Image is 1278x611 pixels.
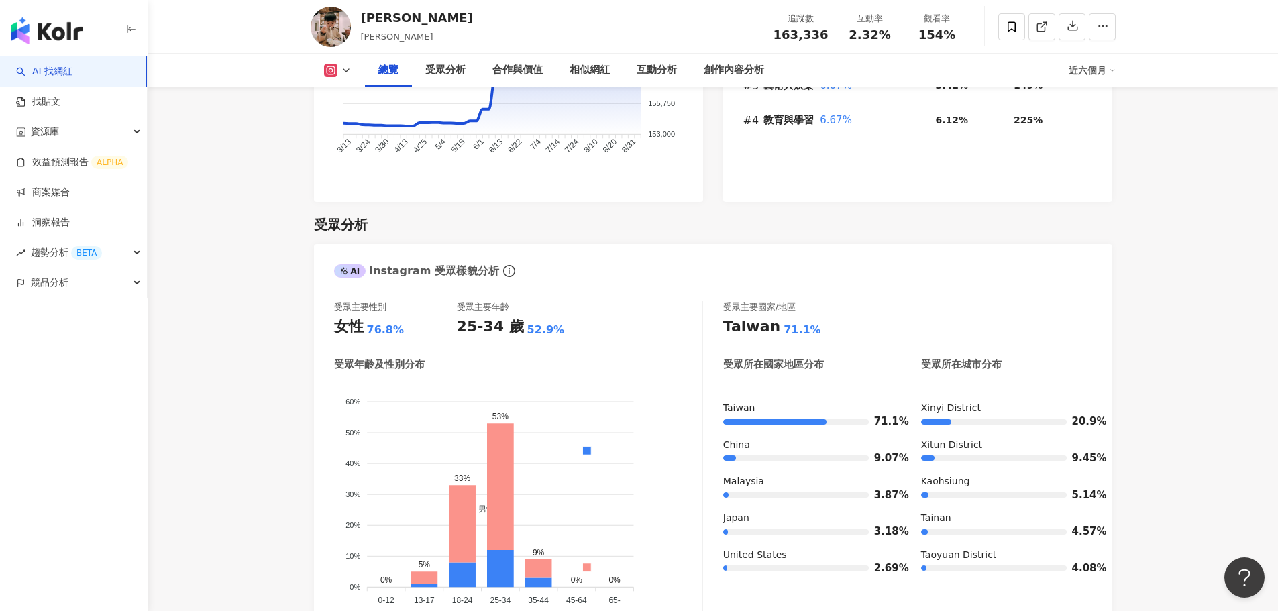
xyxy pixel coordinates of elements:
a: 洞察報告 [16,216,70,229]
tspan: 7/24 [563,137,581,155]
div: 創作內容分析 [704,62,764,78]
div: [PERSON_NAME] [361,9,473,26]
div: China [723,439,894,452]
tspan: 6/1 [471,137,486,152]
tspan: 4/25 [411,137,429,155]
tspan: 10% [345,552,360,560]
tspan: 0-12 [378,596,394,606]
span: 154% [918,28,956,42]
tspan: 13-17 [414,596,435,606]
tspan: 7/14 [543,137,562,155]
tspan: 3/13 [335,137,353,155]
div: Malaysia [723,475,894,488]
div: 女性 [334,317,364,337]
div: 互動率 [845,12,896,25]
tspan: 40% [345,459,360,467]
div: 25-34 歲 [457,317,524,337]
div: AI [334,264,366,278]
tspan: 45-64 [566,596,587,606]
span: 4.57% [1072,526,1092,537]
span: 資源庫 [31,117,59,147]
span: [PERSON_NAME] [361,32,433,42]
tspan: 5/4 [433,137,447,152]
div: United States [723,549,894,562]
span: 男性 [468,504,494,514]
div: 受眾所在城市分布 [921,357,1002,372]
div: 受眾主要國家/地區 [723,301,796,313]
div: 總覽 [378,62,398,78]
span: 教育與學習 [763,114,814,126]
div: Taiwan [723,317,780,337]
div: Taoyuan District [921,549,1092,562]
span: 2.32% [849,28,890,42]
span: 4.08% [1072,563,1092,573]
div: Japan [723,512,894,525]
div: 受眾年齡及性別分布 [334,357,425,372]
tspan: 60% [345,398,360,406]
tspan: 20% [345,521,360,529]
span: 6.12% [936,115,969,125]
div: 受眾主要性別 [334,301,386,313]
div: Xinyi District [921,402,1092,415]
tspan: 8/31 [619,137,637,155]
tspan: 0% [350,583,360,591]
tspan: 7/4 [528,137,543,152]
div: 受眾分析 [314,215,368,234]
tspan: 3/30 [373,137,391,155]
tspan: 50% [345,429,360,437]
a: 商案媒合 [16,186,70,199]
span: 競品分析 [31,268,68,298]
iframe: Help Scout Beacon - Open [1224,557,1265,598]
tspan: 25-34 [490,596,511,606]
span: 趨勢分析 [31,237,102,268]
div: 52.9% [527,323,565,337]
tspan: 35-44 [528,596,549,606]
div: Xitun District [921,439,1092,452]
span: info-circle [501,263,517,279]
span: 3.87% [874,490,894,500]
div: 相似網紅 [570,62,610,78]
span: 71.1% [874,416,894,427]
span: rise [16,248,25,258]
tspan: 8/10 [582,137,600,155]
div: Tainan [921,512,1092,525]
span: 9.45% [1072,453,1092,463]
tspan: 30% [345,490,360,498]
span: 9.07% [874,453,894,463]
div: 76.8% [367,323,405,337]
div: Kaohsiung [921,475,1092,488]
span: 2.69% [874,563,894,573]
tspan: 4/13 [392,137,410,155]
div: Taiwan [723,402,894,415]
span: 6.67% [820,114,852,126]
span: 3.18% [874,526,894,537]
span: 5.14% [1072,490,1092,500]
tspan: 6/13 [486,137,504,155]
tspan: 3/24 [354,137,372,155]
div: Instagram 受眾樣貌分析 [334,264,499,278]
span: 6.67% [820,79,852,91]
span: 藝術與娛樂 [763,79,814,91]
span: 163,336 [774,27,829,42]
div: 追蹤數 [774,12,829,25]
tspan: 6/22 [506,137,524,155]
tspan: 8/20 [600,137,619,155]
tspan: 65- [608,596,620,606]
a: searchAI 找網紅 [16,65,72,78]
tspan: 155,750 [648,99,675,107]
div: 合作與價值 [492,62,543,78]
div: #4 [743,112,763,129]
div: 互動分析 [637,62,677,78]
div: 觀看率 [912,12,963,25]
a: 效益預測報告ALPHA [16,156,128,169]
img: logo [11,17,83,44]
span: 20.9% [1072,416,1092,427]
div: BETA [71,246,102,260]
div: 受眾分析 [425,62,466,78]
div: 受眾所在國家地區分布 [723,357,824,372]
tspan: 5/15 [449,137,467,155]
div: 近六個月 [1069,60,1116,81]
div: 71.1% [784,323,821,337]
span: 225% [1014,115,1043,125]
div: 受眾主要年齡 [457,301,509,313]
